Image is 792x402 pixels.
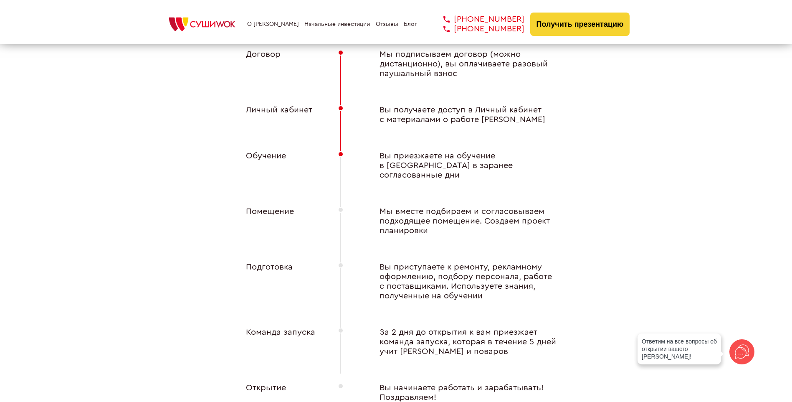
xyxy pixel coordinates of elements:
[638,333,721,364] div: Ответим на все вопросы об открытии вашего [PERSON_NAME]!
[363,50,563,79] div: Мы подписываем договор (можно дистанционно), вы оплачиваете разовый паушальный взнос
[229,105,321,125] div: Личный кабинет
[363,262,563,301] div: Вы приступаете к ремонту, рекламному оформлению, подбору персонала, работе с поставщиками. Исполь...
[229,207,321,236] div: Помещение
[247,21,299,28] a: О [PERSON_NAME]
[229,262,321,301] div: Подготовка
[229,50,321,79] div: Договор
[363,328,563,356] div: За 2 дня до открытия к вам приезжает команда запуска, которая в течение 5 дней учит [PERSON_NAME]...
[229,151,321,180] div: Обучение
[404,21,417,28] a: Блог
[363,151,563,180] div: Вы приезжаете на обучение в [GEOGRAPHIC_DATA] в заранее согласованные дни
[431,24,524,34] a: [PHONE_NUMBER]
[431,15,524,24] a: [PHONE_NUMBER]
[376,21,398,28] a: Отзывы
[363,207,563,236] div: Мы вместе подбираем и согласовываем подходящее помещение. Создаем проект планировки
[304,21,370,28] a: Начальные инвестиции
[363,105,563,125] div: Вы получаете доступ в Личный кабинет с материалами о работе [PERSON_NAME]
[162,15,242,33] img: СУШИWOK
[229,328,321,356] div: Команда запуска
[530,13,630,36] button: Получить презентацию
